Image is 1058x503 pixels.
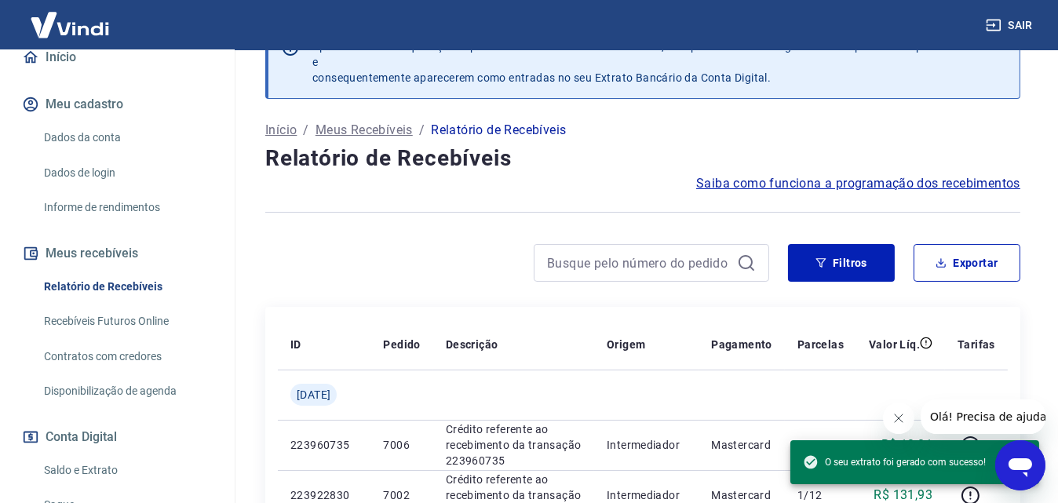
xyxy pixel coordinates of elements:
p: Mastercard [711,487,772,503]
img: Vindi [19,1,121,49]
a: Início [19,40,216,75]
p: 223960735 [290,437,358,453]
p: Mastercard [711,437,772,453]
p: Após o envio das liquidações aparecerem no Relatório de Recebíveis, elas podem demorar algumas ho... [312,38,983,86]
p: / [303,121,308,140]
a: Início [265,121,297,140]
a: Recebíveis Futuros Online [38,305,216,337]
button: Conta Digital [19,420,216,454]
p: Intermediador [607,437,686,453]
p: Crédito referente ao recebimento da transação 223960735 [446,421,582,468]
a: Saiba como funciona a programação dos recebimentos [696,174,1020,193]
p: Intermediador [607,487,686,503]
p: Valor Líq. [869,337,920,352]
p: 7002 [383,487,420,503]
p: R$ 12,31 [881,436,932,454]
iframe: Mensagem da empresa [921,399,1045,434]
span: Olá! Precisa de ajuda? [9,11,132,24]
button: Filtros [788,244,895,282]
iframe: Fechar mensagem [883,403,914,434]
a: Saldo e Extrato [38,454,216,487]
input: Busque pelo número do pedido [547,251,731,275]
p: 1/12 [797,487,844,503]
button: Exportar [914,244,1020,282]
p: Pagamento [711,337,772,352]
a: Relatório de Recebíveis [38,271,216,303]
a: Meus Recebíveis [316,121,413,140]
a: Dados da conta [38,122,216,154]
a: Informe de rendimentos [38,191,216,224]
p: Parcelas [797,337,844,352]
p: 1/12 [797,437,844,453]
p: Origem [607,337,645,352]
p: Descrição [446,337,498,352]
p: Pedido [383,337,420,352]
button: Meu cadastro [19,87,216,122]
span: O seu extrato foi gerado com sucesso! [803,454,986,470]
span: [DATE] [297,387,330,403]
p: Tarifas [958,337,995,352]
p: Relatório de Recebíveis [431,121,566,140]
a: Dados de login [38,157,216,189]
a: Contratos com credores [38,341,216,373]
p: 7006 [383,437,420,453]
iframe: Botão para abrir a janela de mensagens [995,440,1045,490]
h4: Relatório de Recebíveis [265,143,1020,174]
button: Meus recebíveis [19,236,216,271]
a: Disponibilização de agenda [38,375,216,407]
p: / [419,121,425,140]
p: ID [290,337,301,352]
button: Sair [983,11,1039,40]
p: 223922830 [290,487,358,503]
